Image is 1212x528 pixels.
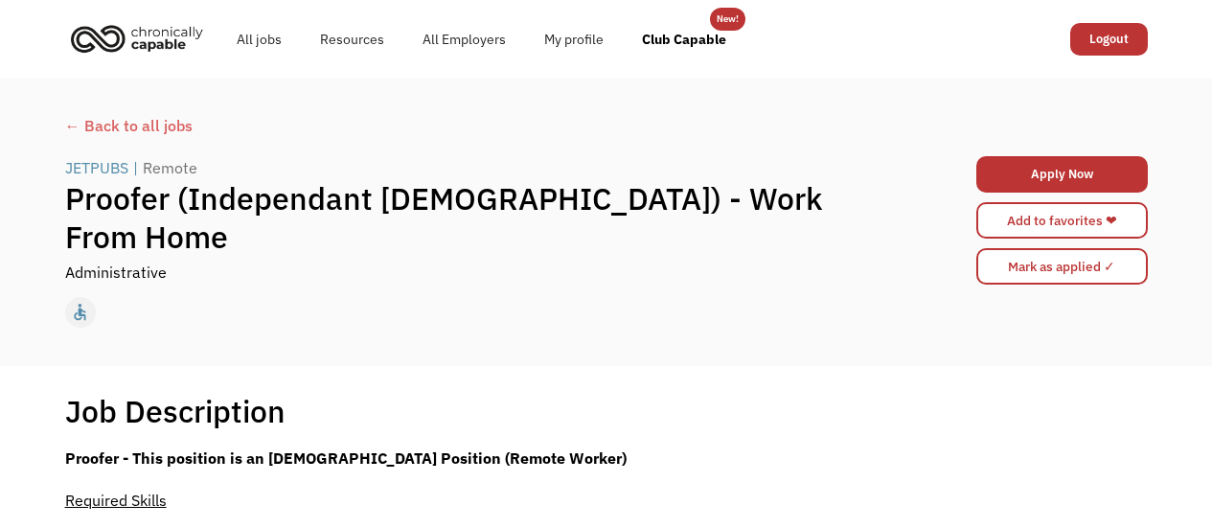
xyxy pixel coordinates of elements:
[65,17,217,59] a: home
[976,156,1148,193] a: Apply Now
[525,9,623,70] a: My profile
[65,179,878,256] h1: Proofer (Independant [DEMOGRAPHIC_DATA]) - Work From Home
[65,491,167,510] span: Required Skills
[301,9,403,70] a: Resources
[65,448,627,468] strong: Proofer - This position is an [DEMOGRAPHIC_DATA] Position (Remote Worker)
[65,114,1148,137] a: ← Back to all jobs
[623,9,745,70] a: Club Capable
[70,298,90,327] div: accessible
[976,202,1148,239] a: Add to favorites ❤
[143,156,197,179] div: Remote
[976,243,1148,289] form: Mark as applied form
[65,156,128,179] div: JETPUBS
[976,248,1148,285] input: Mark as applied ✓
[65,156,202,179] a: JETPUBS|Remote
[717,8,739,31] div: New!
[1070,23,1148,56] a: Logout
[403,9,525,70] a: All Employers
[217,9,301,70] a: All jobs
[65,261,167,284] div: Administrative
[65,17,209,59] img: Chronically Capable logo
[65,392,286,430] h1: Job Description
[133,156,138,179] div: |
